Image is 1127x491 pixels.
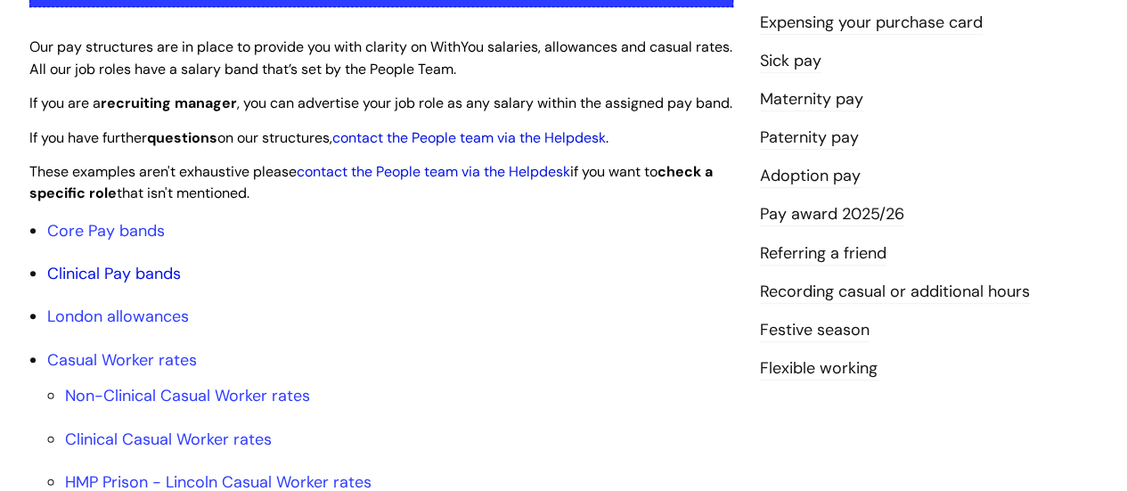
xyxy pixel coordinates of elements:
a: Expensing your purchase card [760,12,983,35]
a: Paternity pay [760,127,859,150]
a: Sick pay [760,50,821,73]
a: Core Pay bands [47,220,165,241]
a: contact the People team via the Helpdesk [297,162,570,181]
a: Adoption pay [760,165,861,188]
span: Our pay structures are in place to provide you with clarity on WithYou salaries, allowances and c... [29,37,732,78]
a: Referring a friend [760,242,886,266]
a: Festive season [760,319,870,342]
a: Clinical Casual Worker rates [65,429,272,450]
a: Non-Clinical Casual Worker rates [65,385,310,406]
span: If you are a , you can advertise your job role as any salary within the assigned pay band. [29,94,732,112]
a: contact the People team via the Helpdesk [332,128,606,147]
a: Clinical Pay bands [47,263,181,284]
a: Flexible working [760,357,878,381]
a: London allowances [47,306,189,327]
a: Pay award 2025/26 [760,203,904,226]
a: Recording casual or additional hours [760,281,1030,304]
span: These examples aren't exhaustive please if you want to that isn't mentioned. [29,162,713,203]
span: If you have further on our structures, . [29,128,608,147]
a: Maternity pay [760,88,863,111]
strong: questions [147,128,217,147]
strong: recruiting manager [101,94,237,112]
a: Casual Worker rates [47,349,197,371]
